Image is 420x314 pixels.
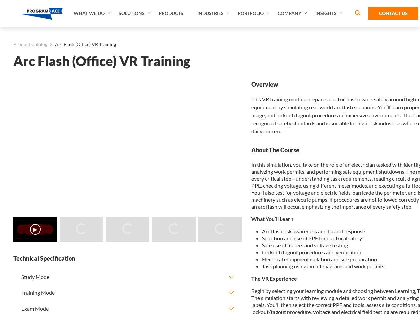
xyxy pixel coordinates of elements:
button: ▶ [30,224,41,235]
button: Study Mode [13,269,241,285]
a: Contact Us [368,7,418,20]
img: Arc Flash (Office) VR Training - Video 0 [13,217,57,242]
img: Program-Ace [21,8,63,20]
a: Product Catalog [13,40,47,49]
iframe: Arc Flash (Office) VR Training - Video 0 [13,80,241,208]
li: Arc Flash (Office) VR Training [47,40,116,49]
strong: Technical Specification [13,254,241,263]
button: Training Mode [13,285,241,300]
